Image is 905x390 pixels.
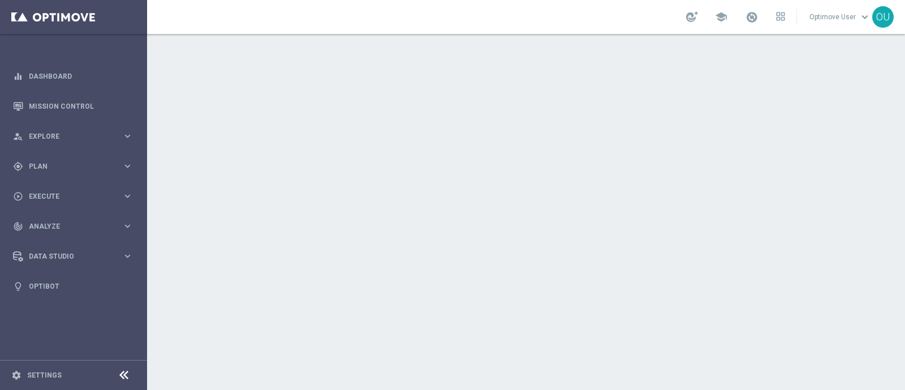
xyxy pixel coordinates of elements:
button: play_circle_outline Execute keyboard_arrow_right [12,192,133,201]
span: Data Studio [29,253,122,260]
span: Analyze [29,223,122,230]
i: play_circle_outline [13,191,23,202]
i: person_search [13,131,23,142]
i: keyboard_arrow_right [122,191,133,202]
i: keyboard_arrow_right [122,161,133,172]
button: gps_fixed Plan keyboard_arrow_right [12,162,133,171]
i: equalizer [13,71,23,82]
div: OU [872,6,894,28]
div: Dashboard [13,61,133,91]
a: Optimove Userkeyboard_arrow_down [808,8,872,25]
button: track_changes Analyze keyboard_arrow_right [12,222,133,231]
span: Plan [29,163,122,170]
i: keyboard_arrow_right [122,221,133,232]
button: Data Studio keyboard_arrow_right [12,252,133,261]
div: Optibot [13,271,133,301]
i: keyboard_arrow_right [122,131,133,142]
div: Explore [13,131,122,142]
button: lightbulb Optibot [12,282,133,291]
a: Optibot [29,271,133,301]
a: Mission Control [29,91,133,121]
span: Execute [29,193,122,200]
span: Explore [29,133,122,140]
i: lightbulb [13,281,23,292]
div: Data Studio [13,251,122,262]
span: keyboard_arrow_down [859,11,871,23]
button: Mission Control [12,102,133,111]
button: person_search Explore keyboard_arrow_right [12,132,133,141]
div: Analyze [13,221,122,232]
i: settings [11,370,21,380]
div: Execute [13,191,122,202]
a: Dashboard [29,61,133,91]
i: gps_fixed [13,161,23,172]
a: Settings [27,372,62,379]
div: Mission Control [13,91,133,121]
span: school [715,11,727,23]
button: equalizer Dashboard [12,72,133,81]
div: Plan [13,161,122,172]
i: track_changes [13,221,23,232]
i: keyboard_arrow_right [122,251,133,262]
